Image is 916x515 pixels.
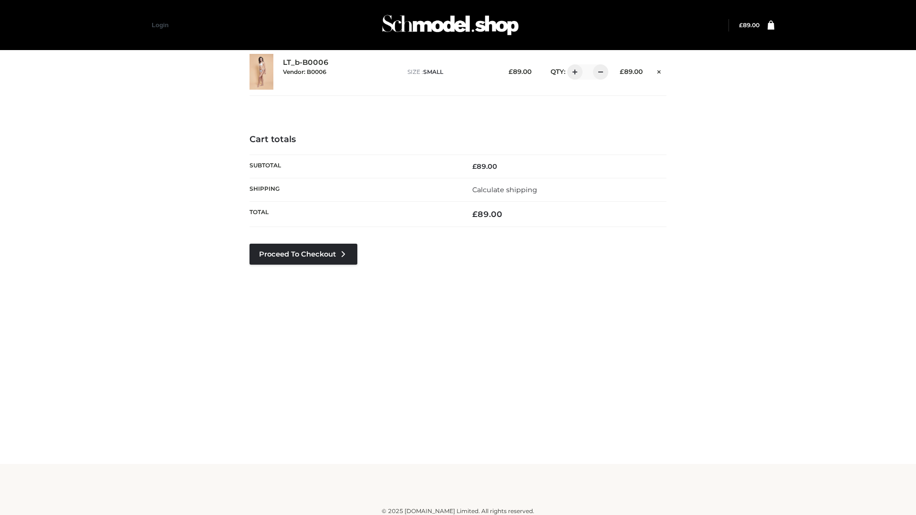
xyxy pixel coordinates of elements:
small: Vendor: B0006 [283,68,326,75]
span: £ [620,68,624,75]
h4: Cart totals [250,134,666,145]
div: QTY: [541,64,605,80]
span: £ [739,21,743,29]
span: £ [509,68,513,75]
span: £ [472,209,478,219]
span: £ [472,162,477,171]
th: Shipping [250,178,458,201]
bdi: 89.00 [739,21,760,29]
a: £89.00 [739,21,760,29]
bdi: 89.00 [472,209,502,219]
a: Login [152,21,168,29]
p: size : [407,68,494,76]
a: Calculate shipping [472,185,537,194]
th: Total [250,202,458,227]
bdi: 89.00 [472,162,497,171]
img: Schmodel Admin 964 [379,6,522,44]
th: Subtotal [250,154,458,178]
a: Remove this item [652,64,666,77]
span: SMALL [423,68,443,75]
bdi: 89.00 [620,68,643,75]
bdi: 89.00 [509,68,531,75]
div: LT_b-B0006 [283,58,398,85]
a: Proceed to Checkout [250,244,357,265]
